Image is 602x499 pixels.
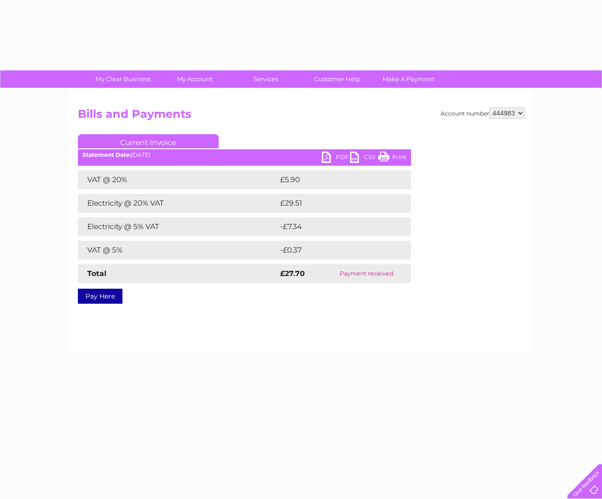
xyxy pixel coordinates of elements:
a: Make A Payment [370,70,447,88]
a: CSV [350,152,378,165]
a: PDF [322,152,350,165]
a: Services [227,70,305,88]
td: Payment received [322,264,411,283]
div: [DATE] [78,152,411,158]
a: Current Invoice [78,134,219,148]
td: £5.90 [278,170,389,189]
td: £29.51 [278,194,391,213]
div: Account number [441,107,525,119]
a: My Account [156,70,233,88]
td: -£7.34 [278,217,391,236]
a: My Clear Business [84,70,162,88]
strong: £27.70 [280,269,305,278]
a: Pay Here [78,289,122,304]
strong: Total [87,269,107,278]
h2: Bills and Payments [78,107,525,125]
td: -£0.37 [278,241,391,260]
a: Customer Help [298,70,376,88]
td: Electricity @ 5% VAT [78,217,278,236]
a: Print [378,152,406,165]
td: VAT @ 20% [78,170,278,189]
td: Electricity @ 20% VAT [78,194,278,213]
td: VAT @ 5% [78,241,278,260]
b: Statement Date: [83,151,131,158]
